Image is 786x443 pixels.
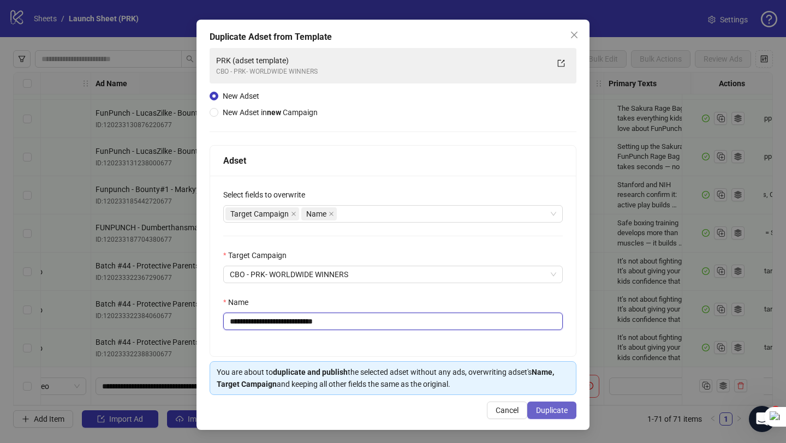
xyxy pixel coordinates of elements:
[223,189,312,201] label: Select fields to overwrite
[570,31,579,39] span: close
[527,402,576,419] button: Duplicate
[217,368,554,388] strong: Name, Target Campaign
[210,31,576,44] div: Duplicate Adset from Template
[557,59,565,67] span: export
[225,207,299,220] span: Target Campaign
[301,207,337,220] span: Name
[771,406,780,415] span: 4
[273,368,348,376] strong: duplicate and publish
[496,406,519,415] span: Cancel
[223,313,563,330] input: Name
[216,55,548,67] div: PRK (adset template)
[223,92,259,100] span: New Adset
[217,366,569,390] div: You are about to the selected adset without any ads, overwriting adset's and keeping all other fi...
[749,406,775,432] iframe: Intercom live chat
[306,208,326,220] span: Name
[223,154,563,167] div: Adset
[216,67,548,77] div: CBO - PRK- WORLDWIDE WINNERS
[223,249,294,261] label: Target Campaign
[267,108,281,117] strong: new
[223,108,318,117] span: New Adset in Campaign
[230,266,556,283] span: CBO - PRK- WORLDWIDE WINNERS
[536,406,568,415] span: Duplicate
[329,211,334,217] span: close
[230,208,289,220] span: Target Campaign
[565,26,583,44] button: Close
[487,402,527,419] button: Cancel
[223,296,255,308] label: Name
[291,211,296,217] span: close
